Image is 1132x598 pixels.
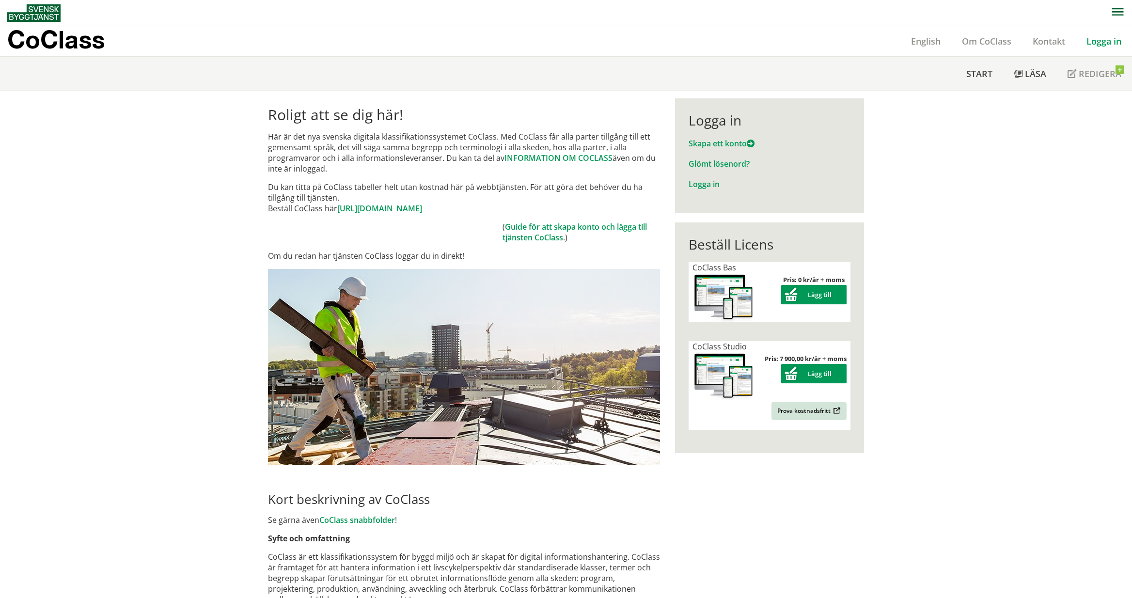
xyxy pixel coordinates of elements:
[7,34,105,45] p: CoClass
[1025,68,1046,79] span: Läsa
[781,369,847,378] a: Lägg till
[692,352,755,401] img: coclass-license.jpg
[900,35,951,47] a: English
[1022,35,1076,47] a: Kontakt
[781,285,847,304] button: Lägg till
[504,153,613,163] a: INFORMATION OM COCLASS
[771,402,847,420] a: Prova kostnadsfritt
[689,158,750,169] a: Glömt lösenord?
[692,273,755,322] img: coclass-license.jpg
[268,491,660,507] h2: Kort beskrivning av CoClass
[268,131,660,174] p: Här är det nya svenska digitala klassifikationssystemet CoClass. Med CoClass får alla parter till...
[689,112,850,128] div: Logga in
[7,4,61,22] img: Svensk Byggtjänst
[692,262,736,273] span: CoClass Bas
[268,515,660,525] p: Se gärna även !
[268,269,660,465] img: login.jpg
[268,251,660,261] p: Om du redan har tjänsten CoClass loggar du in direkt!
[1076,35,1132,47] a: Logga in
[966,68,992,79] span: Start
[503,221,647,243] a: Guide för att skapa konto och lägga till tjänsten CoClass
[689,179,720,189] a: Logga in
[503,221,660,243] td: ( .)
[692,341,747,352] span: CoClass Studio
[7,26,126,56] a: CoClass
[781,364,847,383] button: Lägg till
[268,533,350,544] strong: Syfte och omfattning
[268,106,660,124] h1: Roligt att se dig här!
[337,203,422,214] a: [URL][DOMAIN_NAME]
[319,515,395,525] a: CoClass snabbfolder
[781,290,847,299] a: Lägg till
[783,275,845,284] strong: Pris: 0 kr/år + moms
[956,57,1003,91] a: Start
[765,354,847,363] strong: Pris: 7 900,00 kr/år + moms
[689,236,850,252] div: Beställ Licens
[268,182,660,214] p: Du kan titta på CoClass tabeller helt utan kostnad här på webbtjänsten. För att göra det behöver ...
[832,407,841,414] img: Outbound.png
[689,138,755,149] a: Skapa ett konto
[1003,57,1057,91] a: Läsa
[951,35,1022,47] a: Om CoClass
